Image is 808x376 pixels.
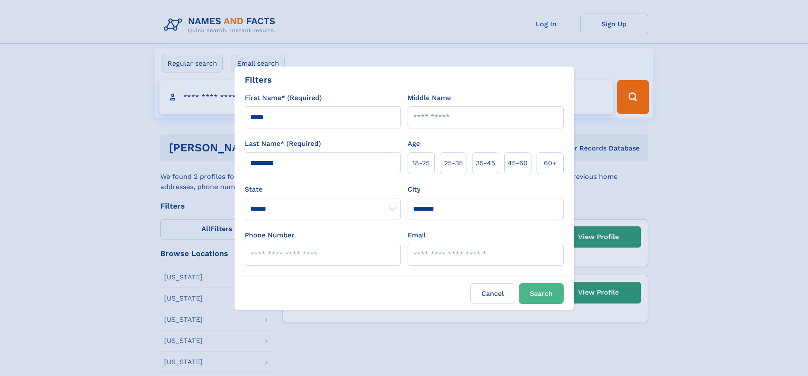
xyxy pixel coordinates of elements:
label: State [245,184,401,195]
button: Search [519,283,564,304]
label: Middle Name [408,93,451,103]
label: Email [408,230,426,240]
label: Cancel [470,283,515,304]
span: 35‑45 [476,158,495,168]
label: Last Name* (Required) [245,139,321,149]
span: 25‑35 [444,158,463,168]
label: Phone Number [245,230,294,240]
span: 60+ [544,158,556,168]
span: 18‑25 [412,158,430,168]
label: City [408,184,420,195]
div: Filters [245,73,272,86]
label: First Name* (Required) [245,93,322,103]
span: 45‑60 [508,158,528,168]
label: Age [408,139,420,149]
